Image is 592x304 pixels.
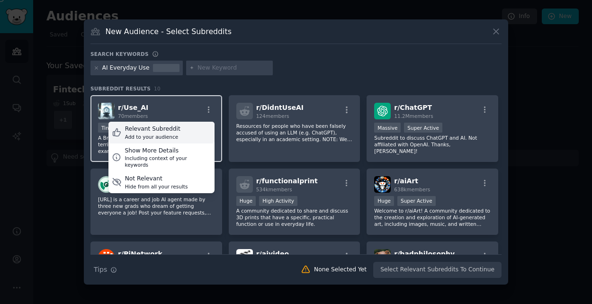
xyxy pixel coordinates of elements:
[374,249,391,266] img: badphilosophy
[90,85,151,92] span: Subreddit Results
[106,27,232,36] h3: New Audience - Select Subreddits
[98,103,115,119] img: Use_AI
[236,123,353,143] p: Resources for people who have been falsely accused of using an LLM (e.g. ChatGPT), especially in ...
[394,104,432,111] span: r/ ChatGPT
[256,104,304,111] span: r/ DidntUseAI
[90,51,149,57] h3: Search keywords
[374,134,491,154] p: Subreddit to discuss ChatGPT and AI. Not affiliated with OpenAI. Thanks, [PERSON_NAME]!
[98,196,215,216] p: [URL] is a career and job AI agent made by three new grads who dream of getting everyone a job! P...
[125,125,180,134] div: Relevant Subreddit
[374,176,391,193] img: aiArt
[374,123,401,133] div: Massive
[314,266,367,274] div: None Selected Yet
[374,103,391,119] img: ChatGPT
[118,250,162,258] span: r/ PiNetwork
[197,64,269,72] input: New Keyword
[98,249,115,266] img: PiNetwork
[404,123,442,133] div: Super Active
[118,104,148,111] span: r/ Use_AI
[394,250,455,258] span: r/ badphilosophy
[154,86,161,91] span: 10
[125,147,211,155] div: Show More Details
[259,196,297,206] div: High Activity
[125,175,188,183] div: Not Relevant
[236,207,353,227] p: A community dedicated to share and discuss 3D prints that have a specific, practical function or ...
[98,176,115,193] img: UseRadarAI
[102,64,150,72] div: AI Everyday Use
[394,177,418,185] span: r/ aiArt
[256,250,289,258] span: r/ aivideo
[118,113,148,119] span: 70 members
[125,183,188,190] div: Hide from all your results
[256,187,292,192] span: 534k members
[90,261,120,278] button: Tips
[94,265,107,275] span: Tips
[374,196,394,206] div: Huge
[125,134,180,140] div: Add to your audience
[374,207,491,227] p: Welcome to r/aiArt! A community dedicated to the creation and exploration of AI-generated art, in...
[236,196,256,206] div: Huge
[98,134,215,154] p: A Broad collection of all of the great and terrible uses for AI and its tools. Post examples and ...
[256,113,289,119] span: 124 members
[397,196,436,206] div: Super Active
[98,123,115,133] div: Tiny
[236,249,253,266] img: aivideo
[256,177,318,185] span: r/ functionalprint
[394,187,430,192] span: 638k members
[394,113,433,119] span: 11.2M members
[125,155,211,168] div: Including context of your keywords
